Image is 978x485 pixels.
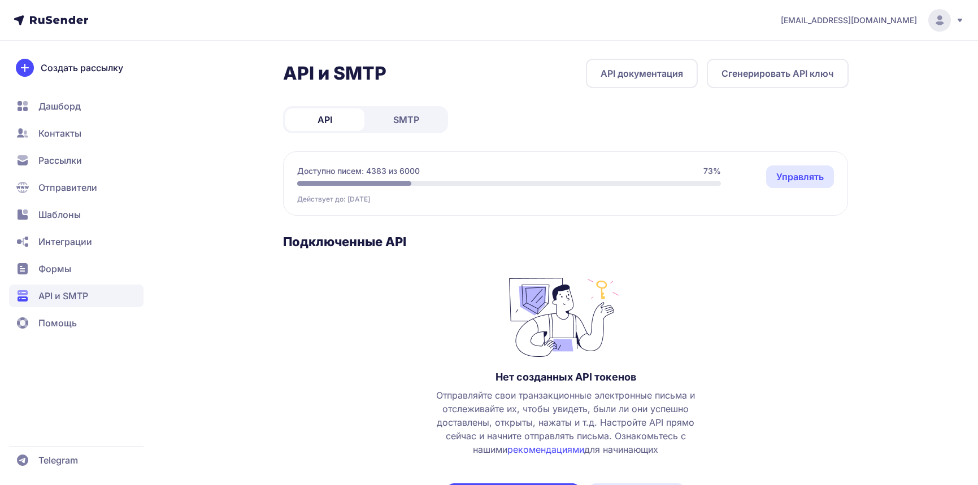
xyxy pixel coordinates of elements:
[38,316,77,330] span: Помощь
[38,154,82,167] span: Рассылки
[703,165,721,177] span: 73%
[38,181,97,194] span: Отправители
[41,61,123,75] span: Создать рассылку
[297,165,420,177] span: Доступно писем: 4383 из 6000
[707,59,849,88] button: Сгенерировать API ключ
[367,108,446,131] a: SMTP
[38,289,88,303] span: API и SMTP
[509,272,622,357] img: no_photo
[38,99,81,113] span: Дашборд
[781,15,917,26] span: [EMAIL_ADDRESS][DOMAIN_NAME]
[38,262,71,276] span: Формы
[38,235,92,248] span: Интеграции
[38,453,78,467] span: Telegram
[297,195,370,204] span: Действует до: [DATE]
[283,62,386,85] h2: API и SMTP
[285,108,364,131] a: API
[495,370,636,384] h3: Нет созданных API токенов
[507,444,584,455] a: рекомендациями
[586,59,698,88] a: API документация
[393,113,419,126] span: SMTP
[9,449,144,471] a: Telegram
[38,208,81,221] span: Шаблоны
[38,126,81,140] span: Контакты
[425,388,706,456] span: Отправляйте свои транзакционные электронные письма и отслеживайте их, чтобы увидеть, были ли они ...
[318,113,332,126] span: API
[283,234,849,250] h3: Подключенные API
[766,165,834,188] a: Управлять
